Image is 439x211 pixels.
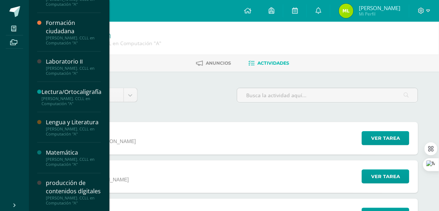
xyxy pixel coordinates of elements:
a: Lectura/Ortocaligrafía[PERSON_NAME]. CCLL en Computación "A" [42,88,101,106]
div: Formación ciudadana [46,19,101,35]
div: Laboratorio II [46,57,101,66]
div: [PERSON_NAME]. CCLL en Computación "A" [46,157,101,167]
a: Laboratorio II[PERSON_NAME]. CCLL en Computación "A" [46,57,101,76]
span: Mi Perfil [359,11,400,17]
span: [PERSON_NAME] [359,4,400,12]
div: Matemática [46,148,101,157]
a: Lengua y Literatura[PERSON_NAME]. CCLL en Computación "A" [46,118,101,137]
div: [PERSON_NAME]. CCLL en Computación "A" [46,35,101,46]
a: Matemática[PERSON_NAME]. CCLL en Computación "A" [46,148,101,167]
span: Actividades [257,60,289,66]
button: Ver tarea [362,131,409,145]
div: [PERSON_NAME]. CCLL en Computación "A" [46,196,101,206]
div: [PERSON_NAME]. CCLL en Computación "A" [46,66,101,76]
a: Anuncios [196,57,231,69]
a: producción de contenidos dígitales[PERSON_NAME]. CCLL en Computación "A" [46,179,101,206]
img: 91668044b1c6a21fdfe329845704ad19.png [339,4,353,18]
input: Busca la actividad aquí... [237,88,418,102]
span: Anuncios [206,60,231,66]
button: Ver tarea [362,169,409,184]
span: Ver tarea [371,132,400,145]
div: Lengua y Literatura [46,118,101,126]
a: Actividades [248,57,289,69]
div: Lectura/Ortocaligrafía [42,88,101,96]
span: Ver tarea [371,170,400,183]
a: Formación ciudadana[PERSON_NAME]. CCLL en Computación "A" [46,19,101,46]
div: [PERSON_NAME]. CCLL en Computación "A" [42,96,101,106]
div: producción de contenidos dígitales [46,179,101,196]
div: [PERSON_NAME]. CCLL en Computación "A" [46,126,101,137]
